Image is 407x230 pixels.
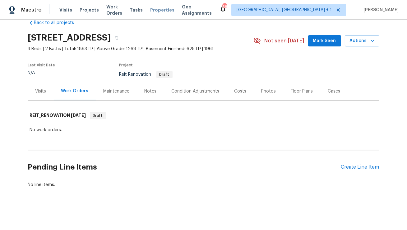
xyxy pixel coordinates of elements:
button: Actions [345,35,379,47]
span: Geo Assignments [182,4,212,16]
div: N/A [28,71,55,75]
div: Condition Adjustments [172,88,220,94]
div: Costs [234,88,247,94]
div: Cases [328,88,340,94]
span: Project [119,63,133,67]
button: Mark Seen [308,35,341,47]
div: Photos [261,88,276,94]
span: Draft [90,113,105,119]
div: No line items. [28,182,379,188]
h2: [STREET_ADDRESS] [28,35,111,41]
span: Mark Seen [313,37,336,45]
span: Tasks [130,8,143,12]
span: [DATE] [71,113,86,117]
span: Work Orders [106,4,122,16]
span: Properties [150,7,174,13]
div: Floor Plans [291,88,313,94]
h6: REIT_RENOVATION [30,112,86,119]
span: Last Visit Date [28,63,55,67]
span: Visits [59,7,72,13]
div: 68 [222,4,227,10]
span: Reit Renovation [119,72,173,77]
span: Not seen [DATE] [265,38,304,44]
div: REIT_RENOVATION [DATE]Draft [28,106,379,126]
span: Projects [80,7,99,13]
span: [PERSON_NAME] [361,7,399,13]
span: [GEOGRAPHIC_DATA], [GEOGRAPHIC_DATA] + 1 [237,7,332,13]
span: Maestro [21,7,42,13]
span: 3 Beds | 2 Baths | Total: 1893 ft² | Above Grade: 1268 ft² | Basement Finished: 625 ft² | 1961 [28,46,253,52]
div: Work Orders [61,88,89,94]
div: No work orders. [30,127,377,133]
div: Create Line Item [341,164,379,170]
div: Maintenance [104,88,130,94]
h2: Pending Line Items [28,153,341,182]
span: Draft [157,73,172,76]
button: Copy Address [111,32,122,43]
div: Visits [35,88,46,94]
span: Actions [350,37,374,45]
div: Notes [145,88,157,94]
a: Back to all projects [28,20,88,26]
